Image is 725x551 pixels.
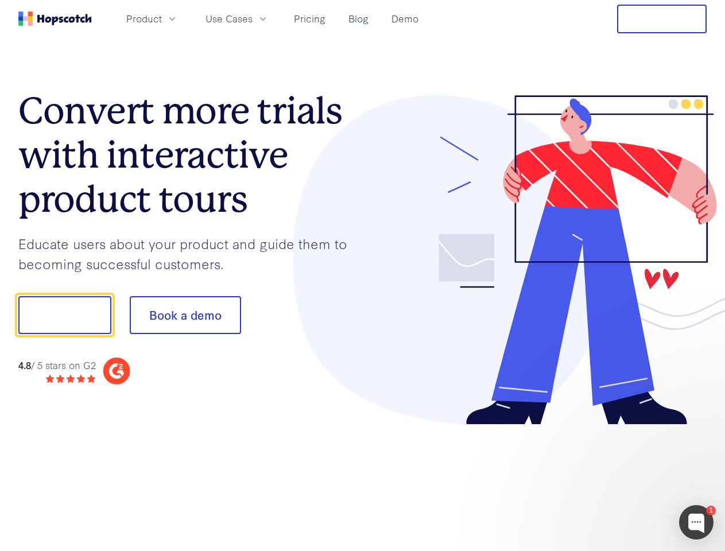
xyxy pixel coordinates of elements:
p: Educate users about your product and guide them to becoming successful customers. [18,234,363,273]
button: Show me! [18,296,111,334]
button: Use Cases [199,9,276,28]
h1: Convert more trials with interactive product tours [18,89,363,221]
div: / 5 stars on G2 [18,358,96,372]
button: Book a demo [130,296,241,334]
a: Blog [344,9,373,28]
span: Use Cases [206,11,253,26]
a: Demo [387,9,423,28]
span: Product [126,11,162,26]
button: Free Trial [617,5,707,33]
a: Pricing [289,9,330,28]
a: Home [18,11,92,26]
div: 1 [706,506,716,515]
strong: 4.8 [18,358,31,371]
button: Product [119,9,185,28]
